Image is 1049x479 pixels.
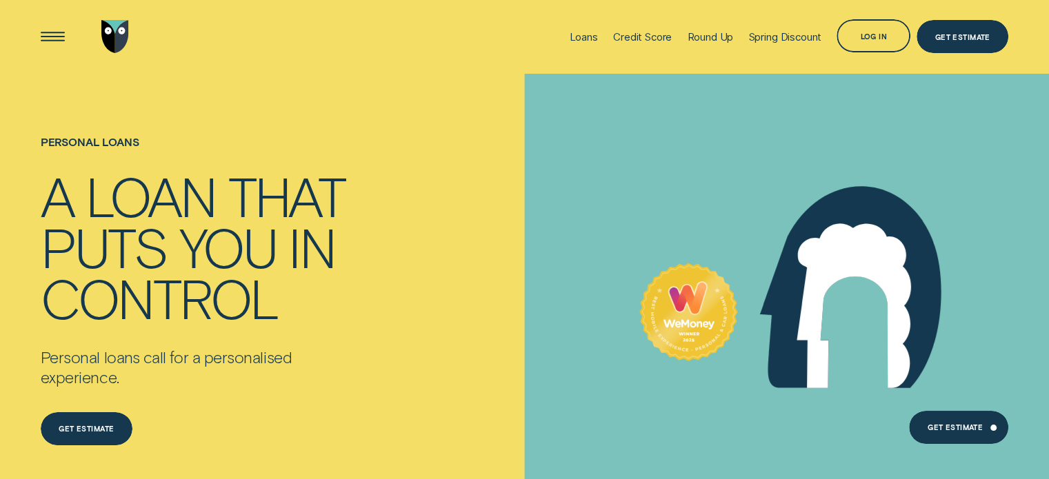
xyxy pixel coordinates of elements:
[101,20,129,53] img: Wisr
[41,347,359,387] p: Personal loans call for a personalised experience.
[613,30,672,43] div: Credit Score
[687,30,733,43] div: Round Up
[748,30,821,43] div: Spring Discount
[41,170,359,323] h4: A loan that puts you in control
[228,170,344,221] div: that
[86,170,215,221] div: loan
[41,272,278,323] div: control
[41,412,132,445] a: Get estimate
[288,221,334,272] div: in
[36,20,69,53] button: Open Menu
[909,411,1008,444] a: Get Estimate
[917,20,1008,53] a: Get Estimate
[570,30,598,43] div: Loans
[41,170,73,221] div: A
[41,136,359,170] h1: Personal loans
[837,19,910,52] button: Log in
[179,221,276,272] div: you
[41,221,167,272] div: puts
